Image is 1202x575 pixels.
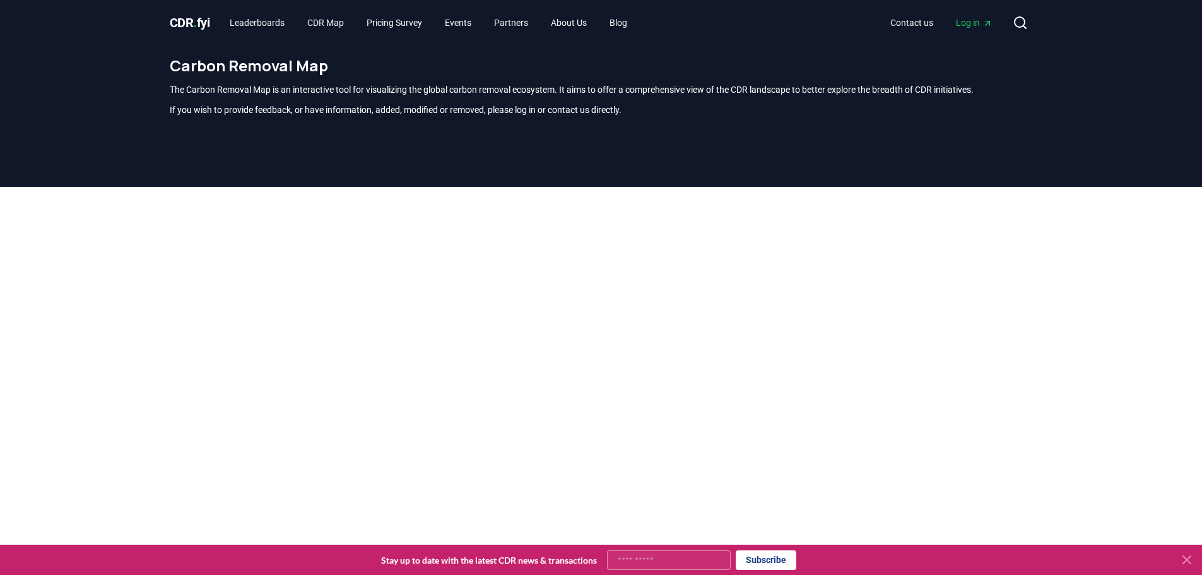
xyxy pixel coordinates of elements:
a: Contact us [880,11,943,34]
h1: Carbon Removal Map [170,56,1033,76]
a: Pricing Survey [356,11,432,34]
span: . [193,15,197,30]
a: Partners [484,11,538,34]
a: Log in [946,11,1003,34]
span: CDR fyi [170,15,210,30]
p: The Carbon Removal Map is an interactive tool for visualizing the global carbon removal ecosystem... [170,83,1033,96]
a: About Us [541,11,597,34]
a: Blog [599,11,637,34]
nav: Main [880,11,1003,34]
a: CDR Map [297,11,354,34]
a: Events [435,11,481,34]
a: CDR.fyi [170,14,210,32]
nav: Main [220,11,637,34]
a: Leaderboards [220,11,295,34]
span: Log in [956,16,993,29]
p: If you wish to provide feedback, or have information, added, modified or removed, please log in o... [170,104,1033,116]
